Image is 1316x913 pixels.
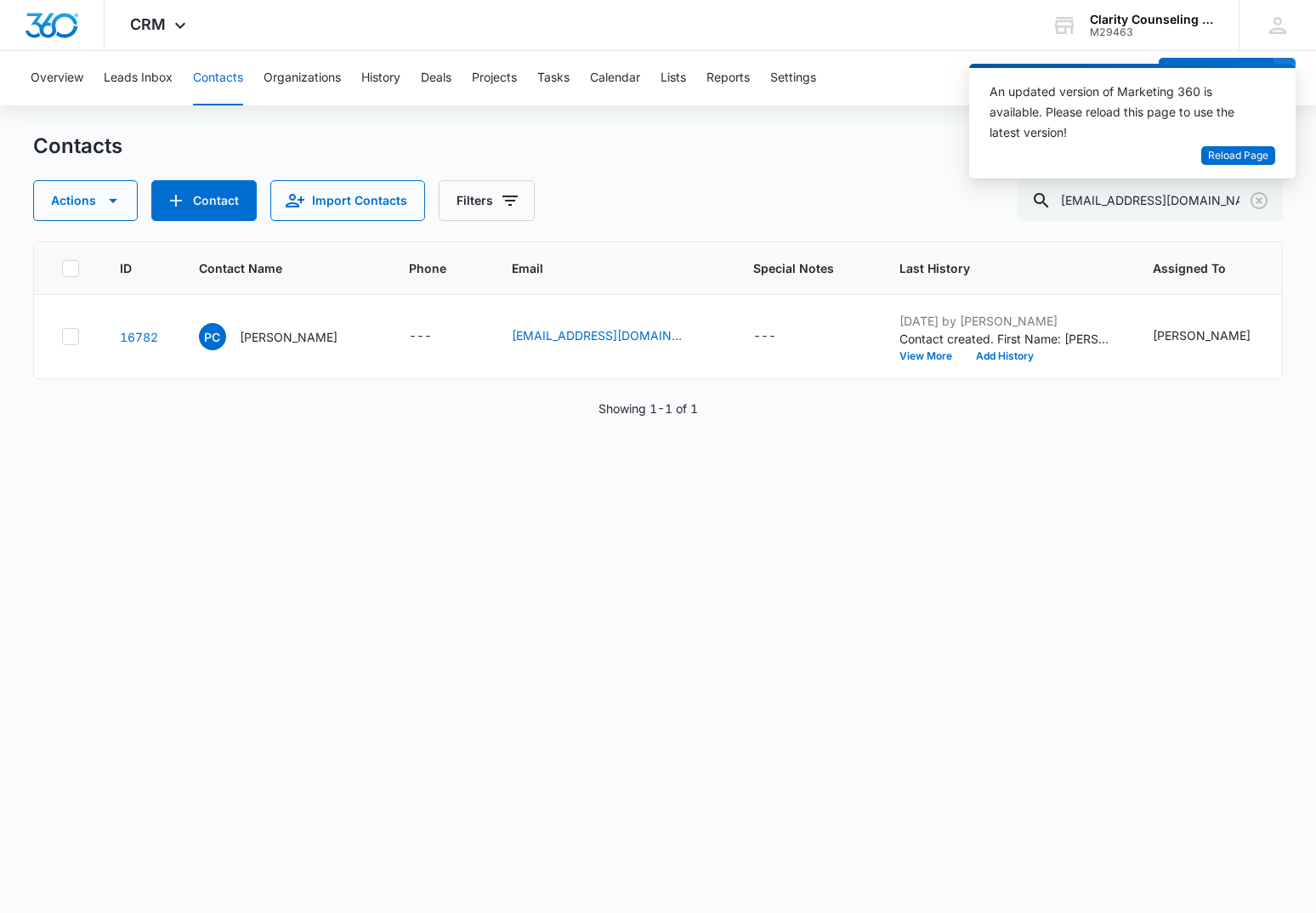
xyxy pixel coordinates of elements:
[439,180,535,221] button: Filters
[361,51,400,105] button: History
[899,330,1112,348] p: Contact created. First Name: [PERSON_NAME] Last Name: [PERSON_NAME] Email: [EMAIL_ADDRESS][DOMAIN...
[1201,146,1275,166] button: Reload Page
[199,259,343,277] span: Contact Name
[270,180,425,221] button: Import Contacts
[472,51,517,105] button: Projects
[512,259,688,277] span: Email
[240,328,338,346] p: [PERSON_NAME]
[151,180,257,221] button: Add Contact
[512,326,682,344] a: [EMAIL_ADDRESS][DOMAIN_NAME]
[199,323,368,350] div: Contact Name - Peyton Carver - Select to Edit Field
[199,323,226,350] span: PC
[421,51,451,105] button: Deals
[590,51,640,105] button: Calendar
[1090,26,1214,38] div: account id
[1153,326,1251,344] div: [PERSON_NAME]
[770,51,816,105] button: Settings
[120,259,133,277] span: ID
[264,51,341,105] button: Organizations
[104,51,173,105] button: Leads Inbox
[512,326,712,347] div: Email - peyton11carver@gmail.com - Select to Edit Field
[537,51,570,105] button: Tasks
[33,133,122,159] h1: Contacts
[409,326,462,347] div: Phone - - Select to Edit Field
[1208,148,1268,164] span: Reload Page
[1018,180,1283,221] input: Search Contacts
[753,326,807,347] div: Special Notes - - Select to Edit Field
[33,180,138,221] button: Actions
[990,82,1255,143] div: An updated version of Marketing 360 is available. Please reload this page to use the latest version!
[753,326,776,347] div: ---
[598,400,698,417] p: Showing 1-1 of 1
[31,51,83,105] button: Overview
[899,259,1087,277] span: Last History
[1245,187,1273,214] button: Clear
[1153,326,1281,347] div: Assigned To - Morgan DiGirolamo - Select to Edit Field
[409,259,446,277] span: Phone
[964,351,1046,361] button: Add History
[753,259,834,277] span: Special Notes
[899,351,964,361] button: View More
[661,51,686,105] button: Lists
[1159,58,1273,99] button: Add Contact
[130,15,166,33] span: CRM
[706,51,750,105] button: Reports
[1090,13,1214,26] div: account name
[120,330,158,344] a: Navigate to contact details page for Peyton Carver
[1153,259,1256,277] span: Assigned To
[409,326,432,347] div: ---
[899,312,1112,330] p: [DATE] by [PERSON_NAME]
[193,51,243,105] button: Contacts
